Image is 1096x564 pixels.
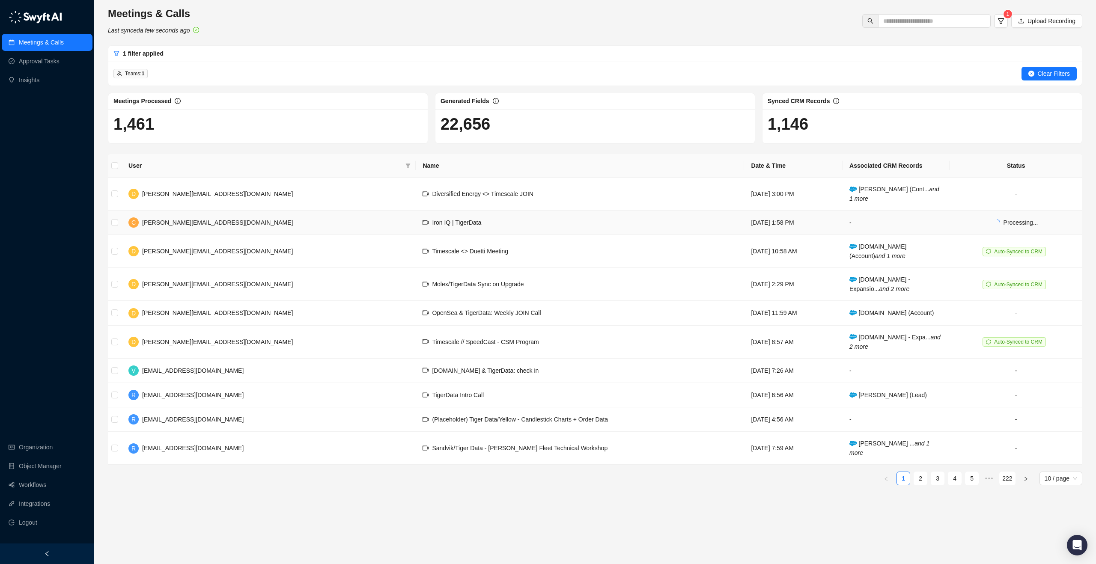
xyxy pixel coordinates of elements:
[986,339,991,344] span: sync
[950,383,1082,407] td: -
[405,163,411,168] span: filter
[849,276,910,292] span: [DOMAIN_NAME] - Expansio...
[142,219,293,226] span: [PERSON_NAME][EMAIL_ADDRESS][DOMAIN_NAME]
[9,519,15,525] span: logout
[493,98,499,104] span: info-circle
[768,98,830,104] span: Synced CRM Records
[914,472,927,485] a: 2
[867,18,873,24] span: search
[432,281,524,288] span: Molex/TigerData Sync on Upgrade
[914,472,927,485] li: 2
[432,190,533,197] span: Diversified Energy <> Timescale JOIN
[423,338,429,344] span: video-camera
[19,476,46,493] a: Workflows
[1028,71,1034,77] span: close-circle
[896,472,910,485] li: 1
[744,211,843,235] td: [DATE] 1:58 PM
[19,71,39,89] a: Insights
[142,445,244,451] span: [EMAIL_ADDRESS][DOMAIN_NAME]
[142,367,244,374] span: [EMAIL_ADDRESS][DOMAIN_NAME]
[849,440,929,456] span: [PERSON_NAME] ...
[193,27,199,33] span: check-circle
[432,309,541,316] span: OpenSea & TigerData: Weekly JOIN Call
[879,285,909,292] i: and 2 more
[131,444,136,453] span: R
[423,445,429,451] span: video-camera
[432,392,484,398] span: TigerData Intro Call
[131,279,136,289] span: D
[416,154,744,178] th: Name
[19,457,62,475] a: Object Manager
[994,282,1042,288] span: Auto-Synced to CRM
[744,154,843,178] th: Date & Time
[843,359,950,383] td: -
[19,514,37,531] span: Logout
[999,472,1015,485] li: 222
[833,98,839,104] span: info-circle
[131,189,136,199] span: D
[843,154,950,178] th: Associated CRM Records
[1019,472,1033,485] li: Next Page
[931,472,944,485] a: 3
[1022,67,1077,80] button: Clear Filters
[432,338,539,345] span: Timescale // SpeedCast - CSM Program
[131,415,136,424] span: R
[998,18,1004,24] span: filter
[744,301,843,325] td: [DATE] 11:59 AM
[950,359,1082,383] td: -
[432,248,508,255] span: Timescale <> Duetti Meeting
[423,392,429,398] span: video-camera
[993,219,1001,226] span: loading
[131,337,136,347] span: D
[432,416,608,423] span: (Placeholder) Tiger Data/Yellow - Candlestick Charts + Order Data
[950,301,1082,325] td: -
[1004,10,1012,18] sup: 1
[1004,219,1038,226] span: Processing...
[404,159,412,172] span: filter
[849,334,941,350] i: and 2 more
[142,71,145,77] b: 1
[879,472,893,485] button: left
[744,407,843,432] td: [DATE] 4:56 AM
[423,310,429,316] span: video-camera
[744,178,843,211] td: [DATE] 3:00 PM
[125,71,144,77] span: Teams:
[142,248,293,255] span: [PERSON_NAME][EMAIL_ADDRESS][DOMAIN_NAME]
[44,551,50,557] span: left
[1011,14,1082,28] button: Upload Recording
[117,71,122,76] span: team
[1007,11,1010,17] span: 1
[1038,69,1070,78] span: Clear Filters
[142,416,244,423] span: [EMAIL_ADDRESS][DOMAIN_NAME]
[950,432,1082,465] td: -
[931,472,944,485] li: 3
[744,359,843,383] td: [DATE] 7:26 AM
[19,495,50,512] a: Integrations
[1019,472,1033,485] button: right
[131,246,136,256] span: D
[875,252,905,259] i: and 1 more
[441,98,489,104] span: Generated Fields
[175,98,181,104] span: info-circle
[849,334,941,350] span: [DOMAIN_NAME] - Expa...
[879,472,893,485] li: Previous Page
[948,472,962,485] li: 4
[423,416,429,422] span: video-camera
[113,50,119,56] span: filter
[768,114,1077,134] h1: 1,146
[1023,476,1028,481] span: right
[948,472,961,485] a: 4
[441,114,750,134] h1: 22,656
[1027,16,1075,26] span: Upload Recording
[142,190,293,197] span: [PERSON_NAME][EMAIL_ADDRESS][DOMAIN_NAME]
[744,268,843,301] td: [DATE] 2:29 PM
[950,407,1082,432] td: -
[432,219,481,226] span: Iron IQ | TigerData
[423,220,429,226] span: video-camera
[982,472,996,485] li: Next 5 Pages
[131,309,136,318] span: D
[994,249,1042,255] span: Auto-Synced to CRM
[849,309,934,316] span: [DOMAIN_NAME] (Account)
[432,445,608,451] span: Sandvik/Tiger Data - [PERSON_NAME] Fleet Technical Workshop
[128,161,402,170] span: User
